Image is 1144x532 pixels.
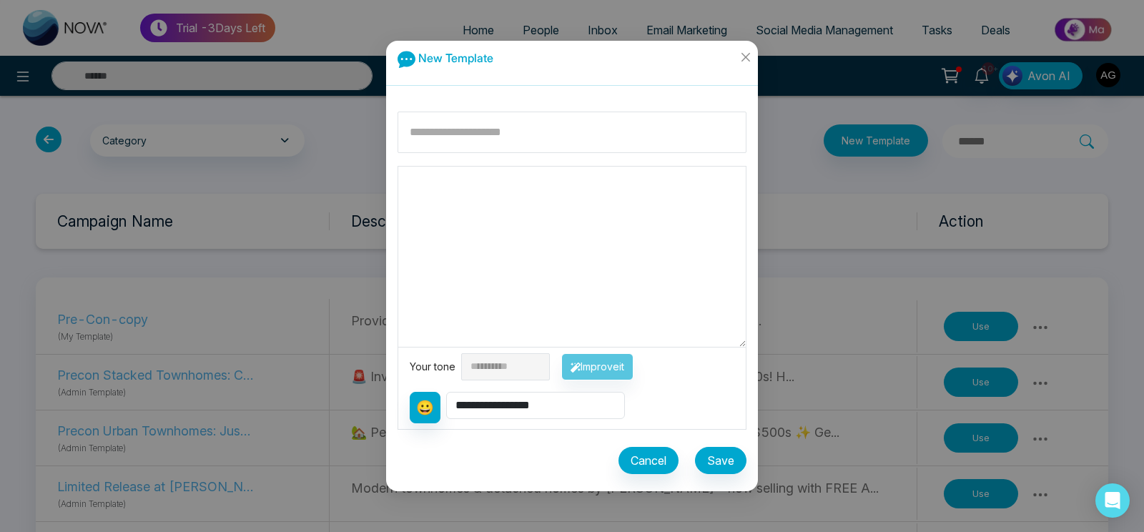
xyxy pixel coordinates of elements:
span: New Template [418,51,493,65]
div: Open Intercom Messenger [1095,483,1130,518]
button: 😀 [410,392,440,423]
span: close [740,51,751,63]
div: Your tone [410,359,461,375]
button: Close [733,41,758,79]
button: Cancel [618,447,679,474]
button: Save [695,447,746,474]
